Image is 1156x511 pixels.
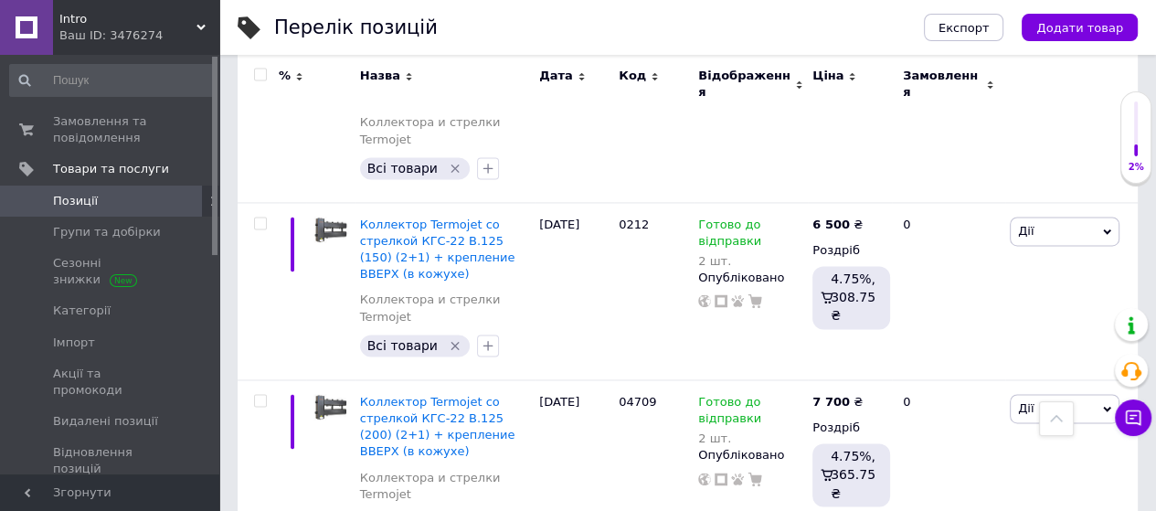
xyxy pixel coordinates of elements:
[831,449,875,500] span: 4.75%, 365.75 ₴
[1018,401,1034,415] span: Дії
[53,224,161,240] span: Групи та добірки
[360,218,515,282] a: Коллектор Termojet со стрелкой КГС-22 В.125 (150) (2+1) + крепление ВВЕРХ (в кожухе)
[698,447,803,463] div: Опубліковано
[279,69,291,85] span: %
[619,218,649,231] span: 0212
[448,161,462,176] svg: Видалити мітку
[535,202,614,379] div: [DATE]
[360,395,515,459] a: Коллектор Termojet со стрелкой КГС-22 В.125 (200) (2+1) + крепление ВВЕРХ (в кожухе)
[812,395,850,409] b: 7 700
[698,395,761,431] span: Готово до відправки
[53,193,98,209] span: Позиції
[360,292,530,325] a: Коллектора и стрелки Termojet
[360,69,400,85] span: Назва
[812,242,887,259] div: Роздріб
[367,338,438,353] span: Всі товари
[924,14,1004,41] button: Експорт
[53,255,169,288] span: Сезонні знижки
[360,470,530,503] a: Коллектора и стрелки Termojet
[311,394,351,421] img: Коллектор Termojet со стрелкой КГС-22 В.125 (200) (2+1) + крепление ВВЕРХ (в кожухе)
[53,335,95,351] span: Імпорт
[1018,224,1034,238] span: Дії
[311,217,351,243] img: Коллектор Termojet со стрелкой КГС-22 В.125 (150) (2+1) + крепление ВВЕРХ (в кожухе)
[53,161,169,177] span: Товари та послуги
[53,113,169,146] span: Замовлення та повідомлення
[53,413,158,430] span: Видалені позиції
[698,69,790,101] span: Відображення
[53,444,169,477] span: Відновлення позицій
[698,270,803,286] div: Опубліковано
[1115,399,1151,436] button: Чат з покупцем
[539,69,573,85] span: Дата
[892,202,1005,379] div: 0
[812,394,863,410] div: ₴
[274,18,438,37] div: Перелік позицій
[1121,161,1151,174] div: 2%
[360,114,530,147] a: Коллектора и стрелки Termojet
[53,303,111,319] span: Категорії
[53,366,169,399] span: Акції та промокоди
[59,27,219,44] div: Ваш ID: 3476274
[448,338,462,353] svg: Видалити мітку
[812,420,887,436] div: Роздріб
[939,21,990,35] span: Експорт
[619,69,646,85] span: Код
[698,218,761,253] span: Готово до відправки
[831,271,875,323] span: 4.75%, 308.75 ₴
[9,64,216,97] input: Пошук
[367,161,438,176] span: Всі товари
[812,69,843,85] span: Ціна
[59,11,196,27] span: Intro
[698,431,803,445] div: 2 шт.
[1036,21,1123,35] span: Додати товар
[812,217,863,233] div: ₴
[812,218,850,231] b: 6 500
[1022,14,1138,41] button: Додати товар
[698,254,803,268] div: 2 шт.
[619,395,656,409] span: 04709
[903,69,981,101] span: Замовлення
